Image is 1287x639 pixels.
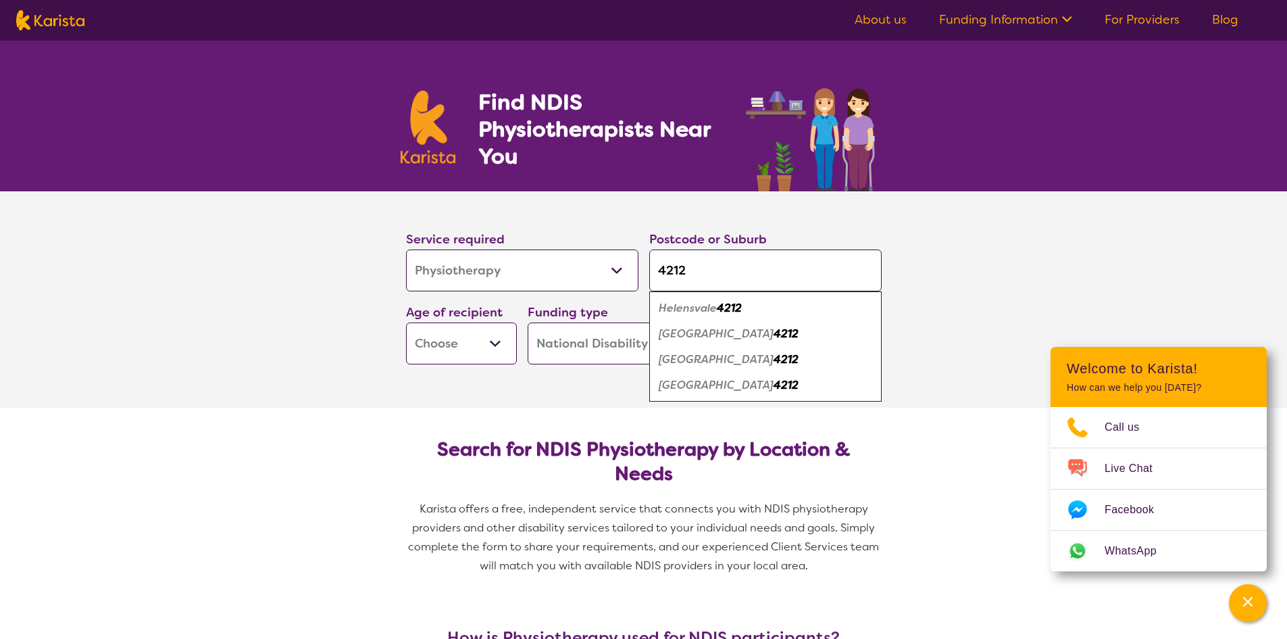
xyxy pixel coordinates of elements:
[742,73,886,191] img: physiotherapy
[649,231,767,247] label: Postcode or Suburb
[1105,500,1170,520] span: Facebook
[406,231,505,247] label: Service required
[401,500,887,575] p: Karista offers a free, independent service that connects you with NDIS physiotherapy providers an...
[774,327,799,341] em: 4212
[656,321,875,347] div: Helensvale Town Centre 4212
[406,304,503,321] label: Age of recipient
[774,378,799,392] em: 4212
[939,11,1072,28] a: Funding Information
[1051,531,1267,571] a: Web link opens in a new tab.
[528,304,608,321] label: Funding type
[1105,541,1173,561] span: WhatsApp
[1105,11,1180,28] a: For Providers
[659,327,774,341] em: [GEOGRAPHIC_DATA]
[417,437,871,486] h2: Search for NDIS Physiotherapy by Location & Needs
[656,373,875,398] div: Sanctuary Cove 4212
[659,352,774,366] em: [GEOGRAPHIC_DATA]
[1229,584,1267,622] button: Channel Menu
[656,295,875,321] div: Helensvale 4212
[659,301,717,315] em: Helensvale
[1067,360,1251,377] h2: Welcome to Karista!
[855,11,907,28] a: About us
[1105,458,1169,479] span: Live Chat
[1105,417,1156,437] span: Call us
[401,91,456,164] img: Karista logo
[1212,11,1238,28] a: Blog
[478,89,728,170] h1: Find NDIS Physiotherapists Near You
[16,10,84,30] img: Karista logo
[1051,407,1267,571] ul: Choose channel
[774,352,799,366] em: 4212
[1051,347,1267,571] div: Channel Menu
[1067,382,1251,394] p: How can we help you [DATE]?
[717,301,742,315] em: 4212
[649,250,882,291] input: Type
[656,347,875,373] div: Hope Island 4212
[659,378,774,392] em: [GEOGRAPHIC_DATA]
